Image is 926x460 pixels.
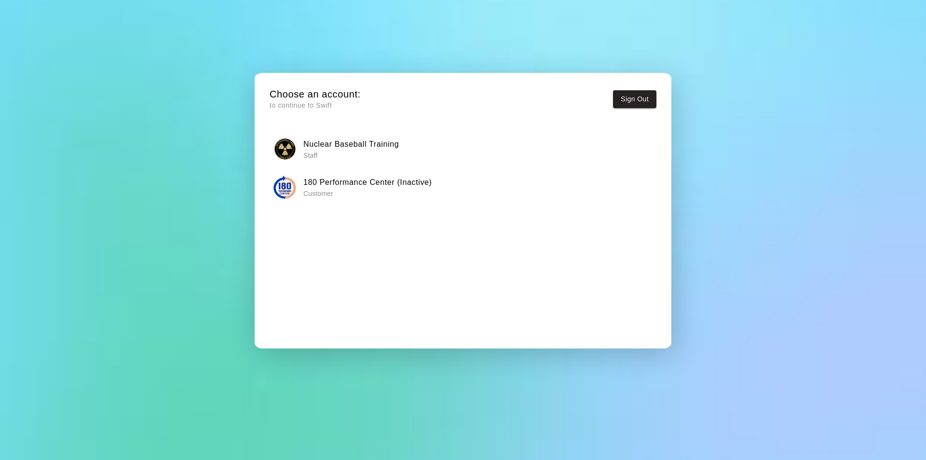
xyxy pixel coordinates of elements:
h5: Choose an account: [270,88,361,101]
h6: Nuclear Baseball Training [303,138,399,151]
img: 180 Performance Center [273,175,297,199]
button: Sign Out [613,90,656,108]
button: 180 Performance Center180 Performance Center (Inactive)Customer [270,172,656,203]
p: Customer [303,189,432,198]
button: Nuclear Baseball TrainingNuclear Baseball Training Staff [270,134,656,164]
img: Nuclear Baseball Training [273,137,297,161]
p: to continue to Swift [270,100,361,111]
h6: 180 Performance Center (Inactive) [303,176,432,189]
p: Staff [303,151,399,160]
